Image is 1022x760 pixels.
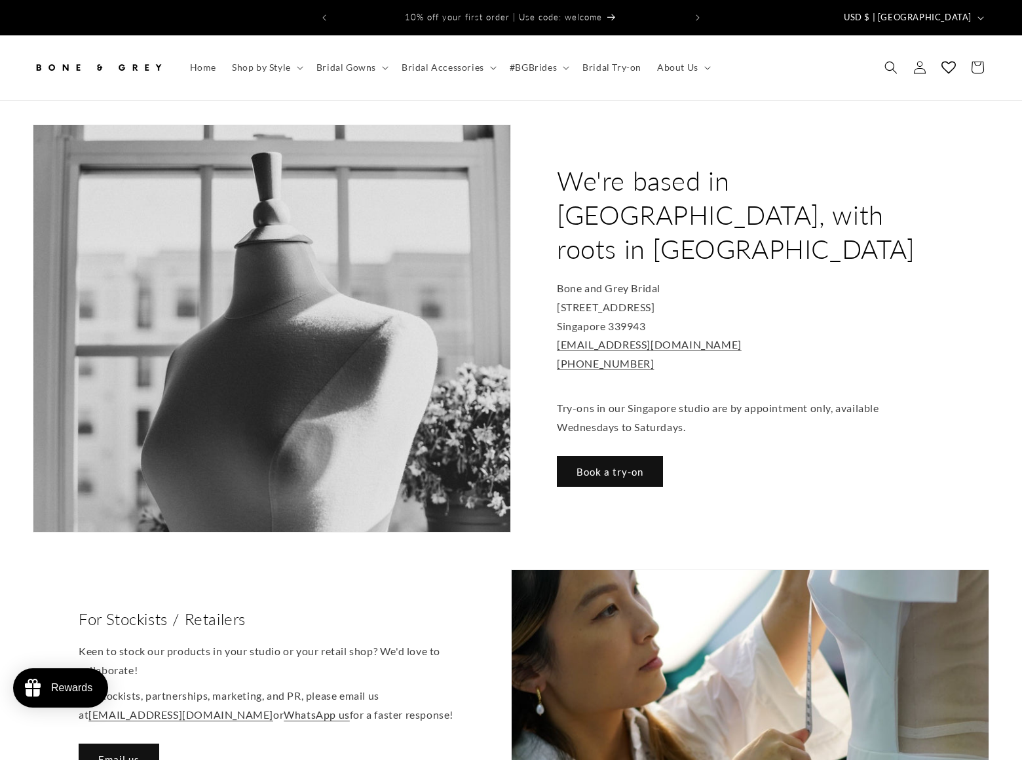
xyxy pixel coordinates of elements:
summary: Bridal Accessories [394,54,502,81]
span: Shop by Style [232,62,291,73]
summary: Search [877,53,905,82]
summary: Shop by Style [224,54,309,81]
img: Contact us | Bone and Grey Bridal [33,125,510,532]
span: About Us [657,62,698,73]
div: Rewards [51,682,92,694]
span: Bridal Try-on [582,62,641,73]
a: Home [182,54,224,81]
a: [PHONE_NUMBER] [557,357,654,370]
h2: We're based in [GEOGRAPHIC_DATA], with roots in [GEOGRAPHIC_DATA] [557,164,943,266]
summary: Bridal Gowns [309,54,394,81]
span: Bridal Accessories [402,62,484,73]
p: Keen to stock our products in your studio or your retail shop? We'd love to collaborate! [79,642,465,680]
a: [EMAIL_ADDRESS][DOMAIN_NAME] [557,338,742,351]
button: USD $ | [GEOGRAPHIC_DATA] [836,5,989,30]
span: #BGBrides [510,62,557,73]
button: Next announcement [683,5,712,30]
p: For stockists, partnerships, marketing, and PR, please email us at or for a faster response! [79,687,465,725]
p: Try-ons in our Singapore studio are by appointment only, available Wednesdays to Saturdays. [557,380,943,436]
span: 10% off your first order | Use code: welcome [405,12,602,22]
a: Book a try-on [557,456,663,487]
a: Bone and Grey Bridal [28,48,169,87]
summary: About Us [649,54,716,81]
a: Bridal Try-on [575,54,649,81]
span: Home [190,62,216,73]
h2: For Stockists / Retailers [79,609,246,629]
span: Bridal Gowns [316,62,376,73]
summary: #BGBrides [502,54,575,81]
img: Bone and Grey Bridal [33,53,164,82]
button: Previous announcement [310,5,339,30]
span: USD $ | [GEOGRAPHIC_DATA] [844,11,972,24]
p: Bone and Grey Bridal [STREET_ADDRESS] Singapore 339943 [557,279,943,373]
a: WhatsApp us [284,708,350,721]
a: [EMAIL_ADDRESS][DOMAIN_NAME] [88,708,273,721]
